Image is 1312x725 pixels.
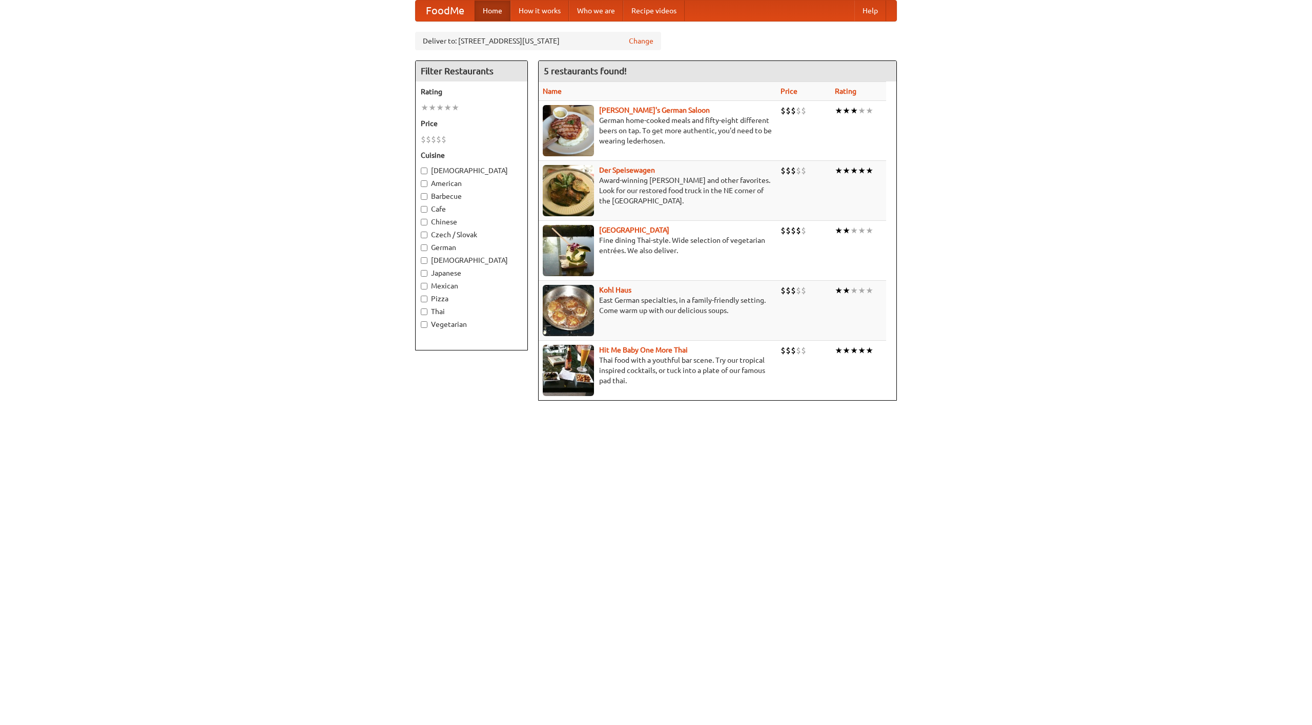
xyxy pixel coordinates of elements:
li: ★ [835,285,843,296]
li: $ [786,345,791,356]
li: $ [786,105,791,116]
a: Rating [835,87,856,95]
a: Hit Me Baby One More Thai [599,346,688,354]
a: Recipe videos [623,1,685,21]
li: ★ [850,285,858,296]
li: ★ [866,165,873,176]
li: $ [786,165,791,176]
h5: Price [421,118,522,129]
a: Der Speisewagen [599,166,655,174]
li: ★ [858,105,866,116]
a: Name [543,87,562,95]
label: [DEMOGRAPHIC_DATA] [421,165,522,176]
li: ★ [858,225,866,236]
li: $ [796,225,801,236]
input: [DEMOGRAPHIC_DATA] [421,257,427,264]
img: esthers.jpg [543,105,594,156]
li: $ [801,225,806,236]
a: Home [475,1,510,21]
a: Price [781,87,797,95]
li: ★ [866,105,873,116]
li: ★ [866,285,873,296]
li: ★ [843,105,850,116]
label: Cafe [421,204,522,214]
li: $ [791,225,796,236]
input: Thai [421,308,427,315]
li: ★ [428,102,436,113]
li: $ [801,165,806,176]
li: ★ [843,225,850,236]
li: $ [791,105,796,116]
li: ★ [835,345,843,356]
li: $ [791,285,796,296]
li: ★ [436,102,444,113]
li: $ [781,105,786,116]
li: ★ [850,225,858,236]
a: Kohl Haus [599,286,631,294]
li: ★ [843,285,850,296]
label: German [421,242,522,253]
h4: Filter Restaurants [416,61,527,81]
li: ★ [835,165,843,176]
li: ★ [850,105,858,116]
li: ★ [850,165,858,176]
label: Barbecue [421,191,522,201]
img: satay.jpg [543,225,594,276]
p: Thai food with a youthful bar scene. Try our tropical inspired cocktails, or tuck into a plate of... [543,355,772,386]
li: ★ [835,225,843,236]
li: $ [786,285,791,296]
li: $ [426,134,431,145]
li: $ [791,165,796,176]
li: $ [796,285,801,296]
li: $ [421,134,426,145]
li: ★ [452,102,459,113]
a: Who we are [569,1,623,21]
input: Chinese [421,219,427,225]
a: FoodMe [416,1,475,21]
h5: Rating [421,87,522,97]
input: Cafe [421,206,427,213]
input: Barbecue [421,193,427,200]
div: Deliver to: [STREET_ADDRESS][US_STATE] [415,32,661,50]
p: German home-cooked meals and fifty-eight different beers on tap. To get more authentic, you'd nee... [543,115,772,146]
ng-pluralize: 5 restaurants found! [544,66,627,76]
p: Award-winning [PERSON_NAME] and other favorites. Look for our restored food truck in the NE corne... [543,175,772,206]
li: $ [781,345,786,356]
label: Vegetarian [421,319,522,329]
li: $ [796,345,801,356]
input: American [421,180,427,187]
li: ★ [858,285,866,296]
img: kohlhaus.jpg [543,285,594,336]
p: East German specialties, in a family-friendly setting. Come warm up with our delicious soups. [543,295,772,316]
input: Pizza [421,296,427,302]
li: $ [791,345,796,356]
li: ★ [858,165,866,176]
li: $ [431,134,436,145]
li: $ [781,285,786,296]
a: [PERSON_NAME]'s German Saloon [599,106,710,114]
a: Change [629,36,653,46]
li: $ [441,134,446,145]
label: Czech / Slovak [421,230,522,240]
input: Mexican [421,283,427,289]
label: Pizza [421,294,522,304]
input: Japanese [421,270,427,277]
li: ★ [843,345,850,356]
p: Fine dining Thai-style. Wide selection of vegetarian entrées. We also deliver. [543,235,772,256]
input: German [421,244,427,251]
li: $ [796,165,801,176]
li: $ [781,225,786,236]
li: $ [801,345,806,356]
b: [GEOGRAPHIC_DATA] [599,226,669,234]
li: ★ [850,345,858,356]
li: ★ [866,345,873,356]
label: [DEMOGRAPHIC_DATA] [421,255,522,265]
li: ★ [843,165,850,176]
label: Mexican [421,281,522,291]
li: $ [801,285,806,296]
li: $ [436,134,441,145]
a: How it works [510,1,569,21]
li: ★ [835,105,843,116]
